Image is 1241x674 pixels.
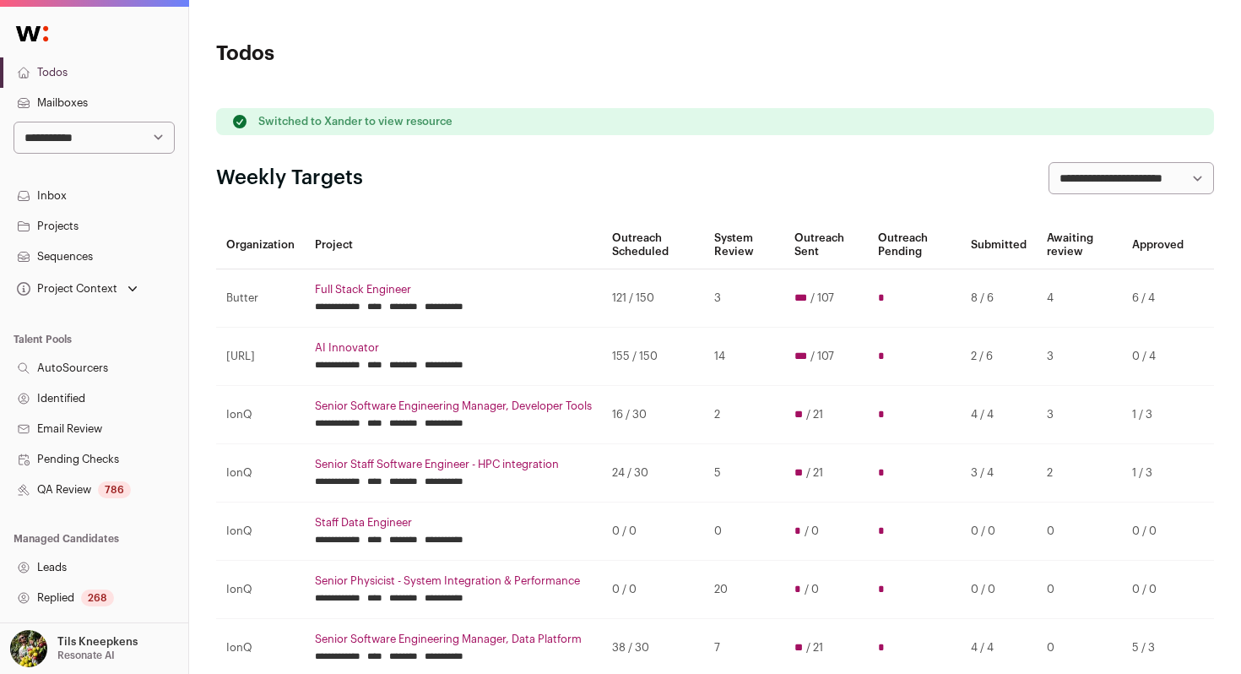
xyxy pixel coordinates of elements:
h2: Weekly Targets [216,165,363,192]
td: 4 / 4 [961,386,1037,444]
th: Outreach Scheduled [602,221,704,269]
div: 268 [81,590,114,606]
img: Wellfound [7,17,57,51]
span: / 0 [805,525,819,538]
th: Outreach Sent [784,221,868,269]
td: Butter [216,269,305,328]
td: 0 [1037,561,1122,619]
td: IonQ [216,503,305,561]
td: 24 / 30 [602,444,704,503]
td: 3 / 4 [961,444,1037,503]
a: Full Stack Engineer [315,283,592,296]
span: / 107 [810,291,834,305]
td: IonQ [216,561,305,619]
td: 0 / 0 [1122,561,1194,619]
td: 121 / 150 [602,269,704,328]
td: 20 [704,561,784,619]
th: Outreach Pending [868,221,961,269]
td: IonQ [216,386,305,444]
a: Senior Staff Software Engineer - HPC integration [315,458,592,471]
th: System Review [704,221,784,269]
td: 4 [1037,269,1122,328]
button: Open dropdown [7,630,141,667]
th: Project [305,221,602,269]
td: [URL] [216,328,305,386]
div: Project Context [14,282,117,296]
td: 0 [1037,503,1122,561]
h1: Todos [216,41,549,68]
th: Awaiting review [1037,221,1122,269]
td: 2 [1037,444,1122,503]
td: 0 / 4 [1122,328,1194,386]
td: IonQ [216,444,305,503]
p: Tils Kneepkens [57,635,138,649]
th: Approved [1122,221,1194,269]
th: Submitted [961,221,1037,269]
td: 0 / 0 [1122,503,1194,561]
td: 0 [704,503,784,561]
td: 155 / 150 [602,328,704,386]
span: / 21 [806,408,823,421]
span: / 21 [806,641,823,655]
td: 6 / 4 [1122,269,1194,328]
span: / 21 [806,466,823,480]
td: 5 [704,444,784,503]
td: 1 / 3 [1122,444,1194,503]
a: AI Innovator [315,341,592,355]
td: 0 / 0 [961,503,1037,561]
td: 0 / 0 [602,503,704,561]
td: 3 [1037,386,1122,444]
a: Senior Software Engineering Manager, Developer Tools [315,400,592,413]
span: / 0 [805,583,819,596]
img: 6689865-medium_jpg [10,630,47,667]
td: 3 [704,269,784,328]
p: Switched to Xander to view resource [258,115,453,128]
td: 16 / 30 [602,386,704,444]
div: 786 [98,481,131,498]
td: 0 / 0 [602,561,704,619]
td: 8 / 6 [961,269,1037,328]
p: Resonate AI [57,649,115,662]
td: 3 [1037,328,1122,386]
td: 0 / 0 [961,561,1037,619]
a: Senior Physicist - System Integration & Performance [315,574,592,588]
td: 14 [704,328,784,386]
th: Organization [216,221,305,269]
button: Open dropdown [14,277,141,301]
a: Senior Software Engineering Manager, Data Platform [315,633,592,646]
td: 2 [704,386,784,444]
span: / 107 [810,350,834,363]
td: 2 / 6 [961,328,1037,386]
td: 1 / 3 [1122,386,1194,444]
a: Staff Data Engineer [315,516,592,530]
